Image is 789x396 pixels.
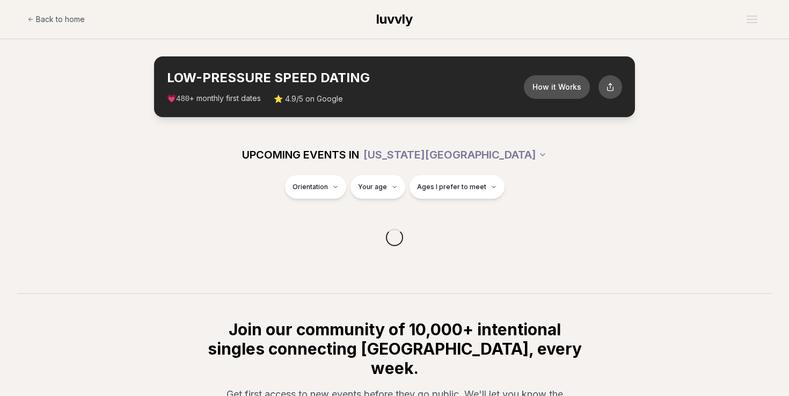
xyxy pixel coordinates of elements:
span: UPCOMING EVENTS IN [242,147,359,162]
span: Ages I prefer to meet [417,183,486,191]
h2: Join our community of 10,000+ intentional singles connecting [GEOGRAPHIC_DATA], every week. [206,320,583,378]
a: luvvly [376,11,413,28]
button: Ages I prefer to meet [410,175,505,199]
span: Back to home [36,14,85,25]
button: Orientation [285,175,346,199]
span: luvvly [376,11,413,27]
a: Back to home [27,9,85,30]
span: 💗 + monthly first dates [167,93,261,104]
span: Orientation [293,183,328,191]
span: Your age [358,183,387,191]
h2: LOW-PRESSURE SPEED DATING [167,69,524,87]
span: 480 [176,95,189,103]
button: How it Works [524,75,590,99]
button: [US_STATE][GEOGRAPHIC_DATA] [363,143,547,167]
span: ⭐ 4.9/5 on Google [274,93,343,104]
button: Your age [350,175,405,199]
button: Open menu [742,11,762,27]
